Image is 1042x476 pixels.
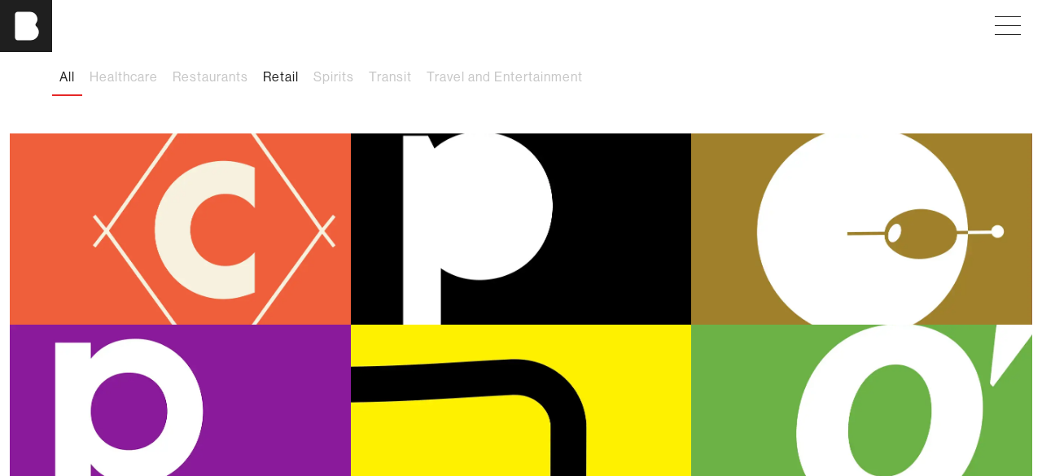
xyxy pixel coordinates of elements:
button: Restaurants [165,60,256,94]
button: Spirits [306,60,361,94]
button: Healthcare [82,60,165,94]
button: Transit [361,60,419,94]
button: Retail [256,60,306,94]
button: Travel and Entertainment [419,60,590,94]
button: All [52,60,82,94]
